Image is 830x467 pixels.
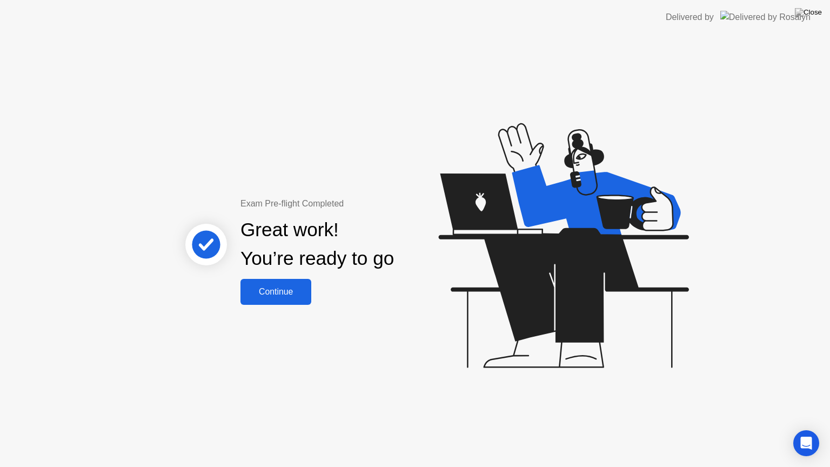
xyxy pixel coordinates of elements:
[244,287,308,297] div: Continue
[240,216,394,273] div: Great work! You’re ready to go
[793,430,819,456] div: Open Intercom Messenger
[666,11,714,24] div: Delivered by
[795,8,822,17] img: Close
[240,197,464,210] div: Exam Pre-flight Completed
[720,11,811,23] img: Delivered by Rosalyn
[240,279,311,305] button: Continue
